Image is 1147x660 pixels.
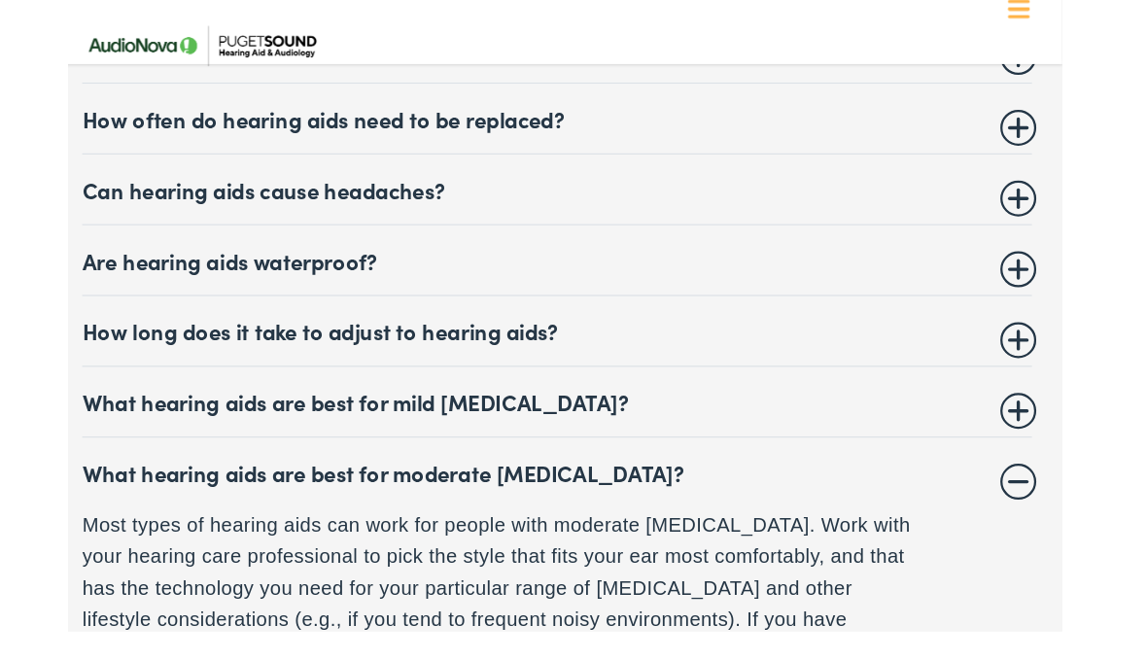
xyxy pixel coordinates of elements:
[27,183,875,206] summary: Can hearing aids cause headaches?
[27,435,875,459] summary: What hearing aids are best for moderate [MEDICAL_DATA]?
[27,372,875,396] summary: What hearing aids are best for mild [MEDICAL_DATA]?
[27,246,875,269] summary: Are hearing aids waterproof?
[27,120,875,143] summary: How often do hearing aids need to be replaced?
[27,480,776,648] p: Most types of hearing aids can work for people with moderate [MEDICAL_DATA]. Work with your heari...
[27,309,875,332] summary: How long does it take to adjust to hearing aids?
[33,78,885,138] a: What We Offer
